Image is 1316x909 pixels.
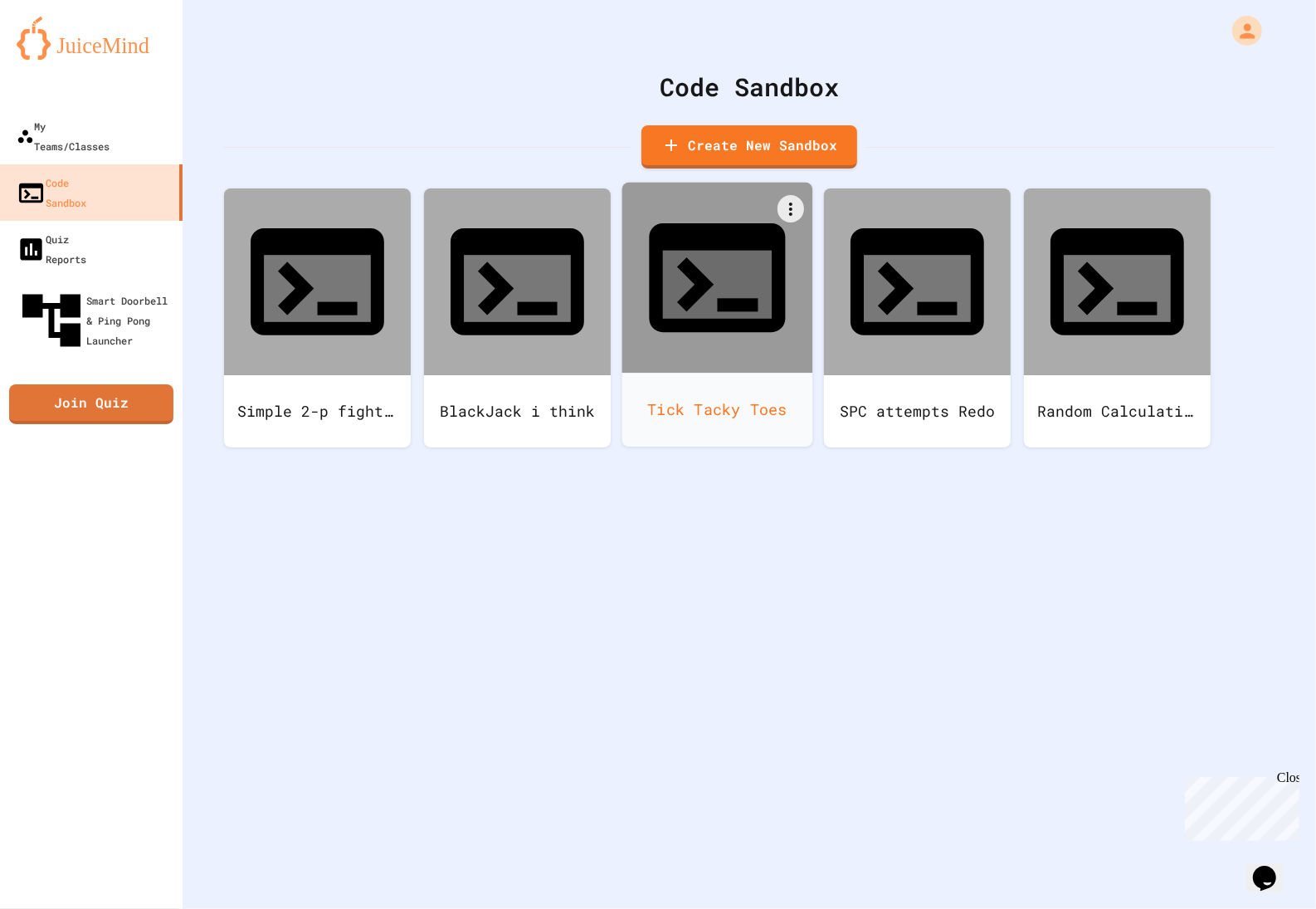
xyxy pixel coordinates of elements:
[622,373,813,447] div: Tick Tacky Toes
[1024,375,1211,447] div: Random Calculations
[17,229,86,269] div: Quiz Reports
[17,17,166,60] img: logo-orange.svg
[1215,12,1266,50] div: My Account
[1024,188,1211,447] a: Random Calculations
[224,375,411,447] div: Simple 2-p fighter
[424,188,611,447] a: BlackJack i think
[17,286,176,355] div: Smart Doorbell & Ping Pong Launcher
[641,125,857,169] a: Create New Sandbox
[9,384,173,424] a: Join Quiz
[7,7,115,105] div: Chat with us now!Close
[17,116,110,156] div: My Teams/Classes
[424,375,611,447] div: BlackJack i think
[824,188,1011,447] a: SPC attempts Redo
[622,183,813,447] a: Tick Tacky Toes
[1246,843,1299,892] iframe: chat widget
[17,173,86,213] div: Code Sandbox
[224,68,1275,105] div: Code Sandbox
[824,375,1011,447] div: SPC attempts Redo
[224,188,411,447] a: Simple 2-p fighter
[1178,770,1299,841] iframe: chat widget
